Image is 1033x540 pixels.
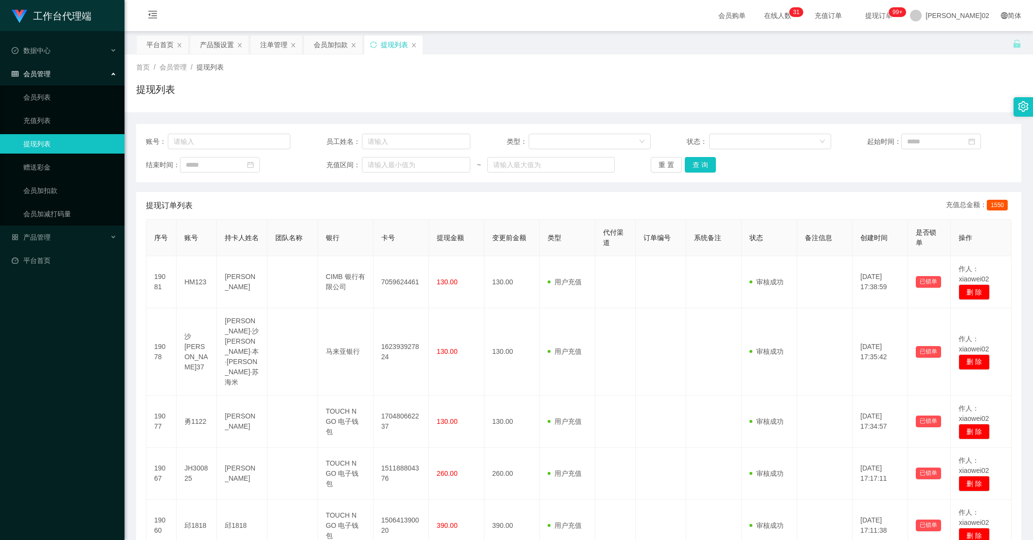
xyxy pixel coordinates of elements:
i: 图标： 向下 [819,139,825,145]
button: 已锁单 [916,520,941,531]
span: / [154,63,156,71]
i: 图标： 设置 [1018,101,1029,112]
td: 130.00 [484,308,540,396]
button: 已锁单 [916,346,941,358]
i: 图标： 关闭 [237,42,243,48]
td: 勇1122 [177,396,217,448]
span: 状态 [749,234,763,242]
font: 产品管理 [23,233,51,241]
font: 数据中心 [23,47,51,54]
span: 类型： [507,137,529,147]
span: 130.00 [437,348,458,355]
i: 图标： 关闭 [411,42,417,48]
td: [PERSON_NAME] [217,448,267,500]
font: 简体 [1008,12,1021,19]
i: 图标： 关闭 [351,42,356,48]
td: 19081 [146,256,177,308]
span: / [191,63,193,71]
button: 重 置 [651,157,682,173]
span: 是否锁单 [916,228,936,246]
a: 会员加扣款 [23,181,117,200]
span: 提现列表 [196,63,224,71]
a: 赠送彩金 [23,157,117,177]
td: 19077 [146,396,177,448]
span: 1550 [987,200,1008,210]
td: 沙[PERSON_NAME]37 [177,308,217,396]
td: JH300825 [177,448,217,500]
button: 查 询 [685,157,716,173]
span: 结束时间： [146,160,180,170]
font: 会员管理 [23,70,51,78]
span: 操作 [959,234,972,242]
font: 审核成功 [756,470,784,477]
td: [PERSON_NAME] [217,396,267,448]
div: 注单管理 [260,35,287,54]
td: [DATE] 17:34:57 [853,396,908,448]
span: 变更前金额 [492,234,526,242]
font: 审核成功 [756,348,784,355]
span: 持卡人姓名 [225,234,259,242]
span: 提现金额 [437,234,464,242]
td: [PERSON_NAME]·沙[PERSON_NAME]·本·[PERSON_NAME]·苏海米 [217,308,267,396]
div: 会员加扣款 [314,35,348,54]
input: 请输入最小值为 [362,157,470,173]
font: 充值订单 [815,12,842,19]
font: 用户充值 [554,278,582,286]
span: 序号 [154,234,168,242]
span: 团队名称 [275,234,303,242]
td: 马来亚银行 [318,308,374,396]
i: 图标： 关闭 [290,42,296,48]
img: logo.9652507e.png [12,10,27,23]
font: 审核成功 [756,278,784,286]
sup: 31 [789,7,803,17]
font: 审核成功 [756,418,784,425]
td: TOUCH N GO 电子钱包 [318,396,374,448]
i: 图标： menu-fold [136,0,169,32]
td: [DATE] 17:38:59 [853,256,908,308]
button: 已锁单 [916,416,941,427]
span: 首页 [136,63,150,71]
h1: 提现列表 [136,82,175,97]
font: 用户充值 [554,348,582,355]
button: 已锁单 [916,276,941,288]
a: 工作台代理端 [12,12,91,19]
input: 请输入最大值为 [487,157,615,173]
span: 作人：xiaowei02 [959,404,989,422]
font: 用户充值 [554,418,582,425]
span: 类型 [548,234,561,242]
span: 会员管理 [160,63,187,71]
span: 充值区间： [326,160,362,170]
i: 图标： check-circle-o [12,47,18,54]
sup: 1033 [889,7,906,17]
td: 260.00 [484,448,540,500]
span: 作人：xiaowei02 [959,508,989,526]
td: TOUCH N GO 电子钱包 [318,448,374,500]
button: 已锁单 [916,468,941,479]
td: 19078 [146,308,177,396]
span: 创建时间 [860,234,888,242]
span: ~ [470,160,487,170]
i: 图标： 关闭 [177,42,182,48]
a: 会员加减打码量 [23,204,117,224]
h1: 工作台代理端 [33,0,91,32]
td: HM123 [177,256,217,308]
td: 162393927824 [374,308,429,396]
span: 390.00 [437,522,458,529]
span: 作人：xiaowei02 [959,265,989,283]
font: 充值总金额： [946,201,987,209]
span: 订单编号 [643,234,671,242]
a: 充值列表 [23,111,117,130]
input: 请输入 [168,134,290,149]
button: 删 除 [959,476,990,491]
td: [DATE] 17:35:42 [853,308,908,396]
span: 备注信息 [805,234,832,242]
span: 账号 [184,234,198,242]
i: 图标： 向下 [639,139,645,145]
button: 删 除 [959,354,990,370]
i: 图标: sync [370,41,377,48]
i: 图标： 日历 [247,161,254,168]
font: 用户充值 [554,522,582,529]
font: 在线人数 [764,12,791,19]
span: 代付渠道 [603,228,623,246]
i: 图标： AppStore-O [12,234,18,241]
